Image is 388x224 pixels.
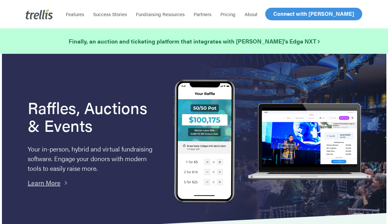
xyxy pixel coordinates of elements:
[28,178,61,187] a: Learn More
[66,11,84,17] span: Features
[273,10,354,17] span: Connect with [PERSON_NAME]
[26,9,53,19] img: Trellis
[69,37,320,46] a: Finally, an auction and ticketing platform that integrates with [PERSON_NAME]’s Edge NXT
[69,37,320,45] strong: Finally, an auction and ticketing platform that integrates with [PERSON_NAME]’s Edge NXT
[28,99,159,134] h1: Raffles, Auctions & Events
[216,11,240,17] a: Pricing
[189,11,216,17] a: Partners
[194,11,211,17] span: Partners
[28,144,159,173] p: Your in-person, hybrid and virtual fundraising software. Engage your donors with modern tools to ...
[136,11,185,17] span: Fundraising Resources
[265,8,362,20] a: Connect with [PERSON_NAME]
[174,80,235,204] img: Trellis Raffles, Auctions and Event Fundraising
[93,11,127,17] span: Success Stories
[131,11,189,17] a: Fundraising Resources
[240,11,262,17] a: About
[245,103,373,181] img: rafflelaptop_mac_optim.png
[61,11,89,17] a: Features
[220,11,236,17] span: Pricing
[89,11,131,17] a: Success Stories
[245,11,257,17] span: About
